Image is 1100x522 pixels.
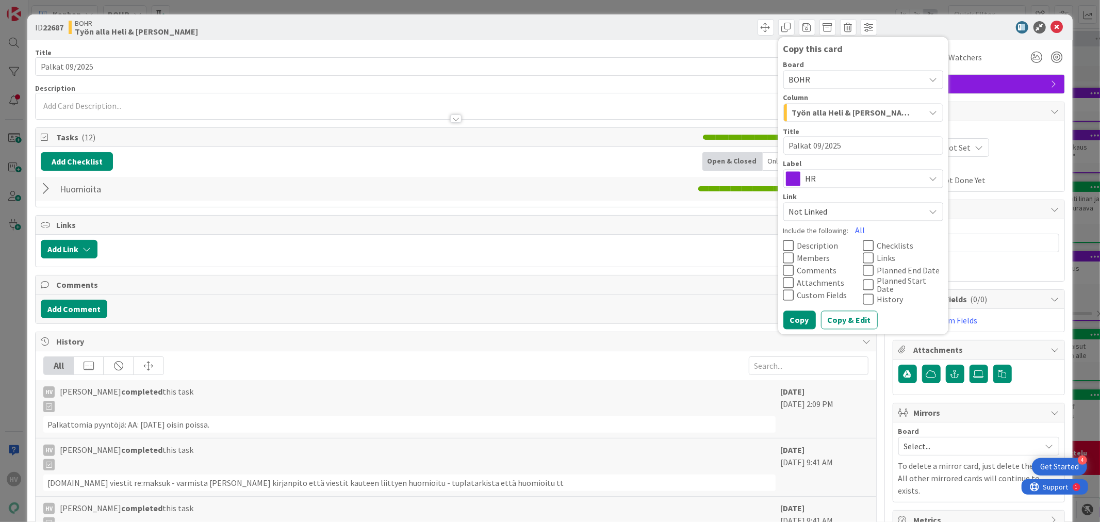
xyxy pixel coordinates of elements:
button: Copy [783,311,816,330]
div: 4 [1078,455,1087,465]
span: Board [898,428,920,435]
span: Select... [904,439,1036,453]
button: Add Comment [41,300,107,318]
button: Add Checklist [41,152,113,171]
span: Description [35,84,75,93]
button: Planned End Date [863,265,943,277]
span: [PERSON_NAME] this task [60,385,193,412]
div: HV [43,503,55,514]
div: Copy this card [783,42,943,56]
span: Support [22,2,47,14]
button: Copy & Edit [821,311,878,330]
button: History [863,293,943,306]
span: ID [35,21,63,34]
span: Column [783,94,809,101]
p: To delete a mirror card, just delete the card. All other mirrored cards will continue to exists. [898,460,1059,497]
label: Title [783,127,800,136]
span: Comments [56,279,857,291]
div: Palkattomia pyyntöjä: AA: [DATE] oisin poissa. [43,416,775,433]
span: Link [783,193,797,201]
span: BOHR [789,74,811,85]
textarea: Palkat 09/2025 [783,136,943,155]
button: Työn alla Heli & [PERSON_NAME] [783,103,943,122]
span: Työn alla Heli & [PERSON_NAME] [792,106,911,119]
span: Not Linked [789,205,920,219]
span: Planned End Date [877,267,940,275]
span: Planned Dates [898,126,1059,137]
span: Attachments [797,279,845,287]
input: Add Checklist... [56,180,288,198]
span: Dates [914,105,1046,118]
span: Custom Fields [914,293,1046,305]
span: Board [783,61,805,68]
input: Search... [749,356,868,375]
div: [DOMAIN_NAME] viestit re:maksuk - varmista [PERSON_NAME] kirjanpito että viestit kauteen liittyen... [43,475,775,491]
div: All [44,357,74,374]
span: Actual Dates [898,162,1059,173]
button: Planned Start Date [863,277,943,293]
div: [DATE] 9:41 AM [781,444,868,491]
div: Get Started [1040,462,1079,472]
span: ( 0/0 ) [971,294,988,304]
span: Planned Start Date [877,277,943,293]
span: Attachments [914,344,1046,356]
span: ( 12 ) [81,132,95,142]
b: [DATE] [781,503,805,513]
span: Checklists [877,242,914,250]
b: [DATE] [781,445,805,455]
b: completed [121,503,162,513]
span: Custom Fields [797,291,847,300]
button: Comments [783,265,863,277]
button: Custom Fields [783,289,863,302]
div: Open Get Started checklist, remaining modules: 4 [1032,458,1087,476]
div: HV [43,445,55,456]
div: 1 [54,4,56,12]
b: [DATE] [781,386,805,397]
div: Only Open [763,152,806,171]
label: Include the following: [783,226,849,237]
span: Mirrors [914,406,1046,419]
b: 22687 [43,22,63,32]
b: Työn alla Heli & [PERSON_NAME] [75,27,198,36]
button: Members [783,252,863,265]
span: Label [783,160,802,168]
span: BOHR [75,19,198,27]
span: Not Done Yet [940,174,986,186]
span: Watchers [949,51,982,63]
button: Description [783,240,863,252]
span: HR [914,78,1046,90]
div: Open & Closed [702,152,763,171]
span: Block [914,203,1046,216]
span: Links [877,254,896,263]
button: Links [863,252,943,265]
span: Description [797,242,839,250]
div: [DATE] 2:09 PM [781,385,868,433]
span: Comments [797,267,837,275]
span: Not Set [944,141,971,154]
span: [PERSON_NAME] this task [60,444,193,470]
b: completed [121,445,162,455]
button: Attachments [783,277,863,289]
span: History [877,296,904,304]
b: completed [121,386,162,397]
label: Title [35,48,52,57]
button: Checklists [863,240,943,252]
span: HR [806,172,920,186]
input: type card name here... [35,57,876,76]
div: HV [43,386,55,398]
span: Tasks [56,131,697,143]
span: Members [797,254,830,263]
button: All [849,221,872,240]
span: Links [56,219,857,231]
span: History [56,335,857,348]
button: Add Link [41,240,97,258]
